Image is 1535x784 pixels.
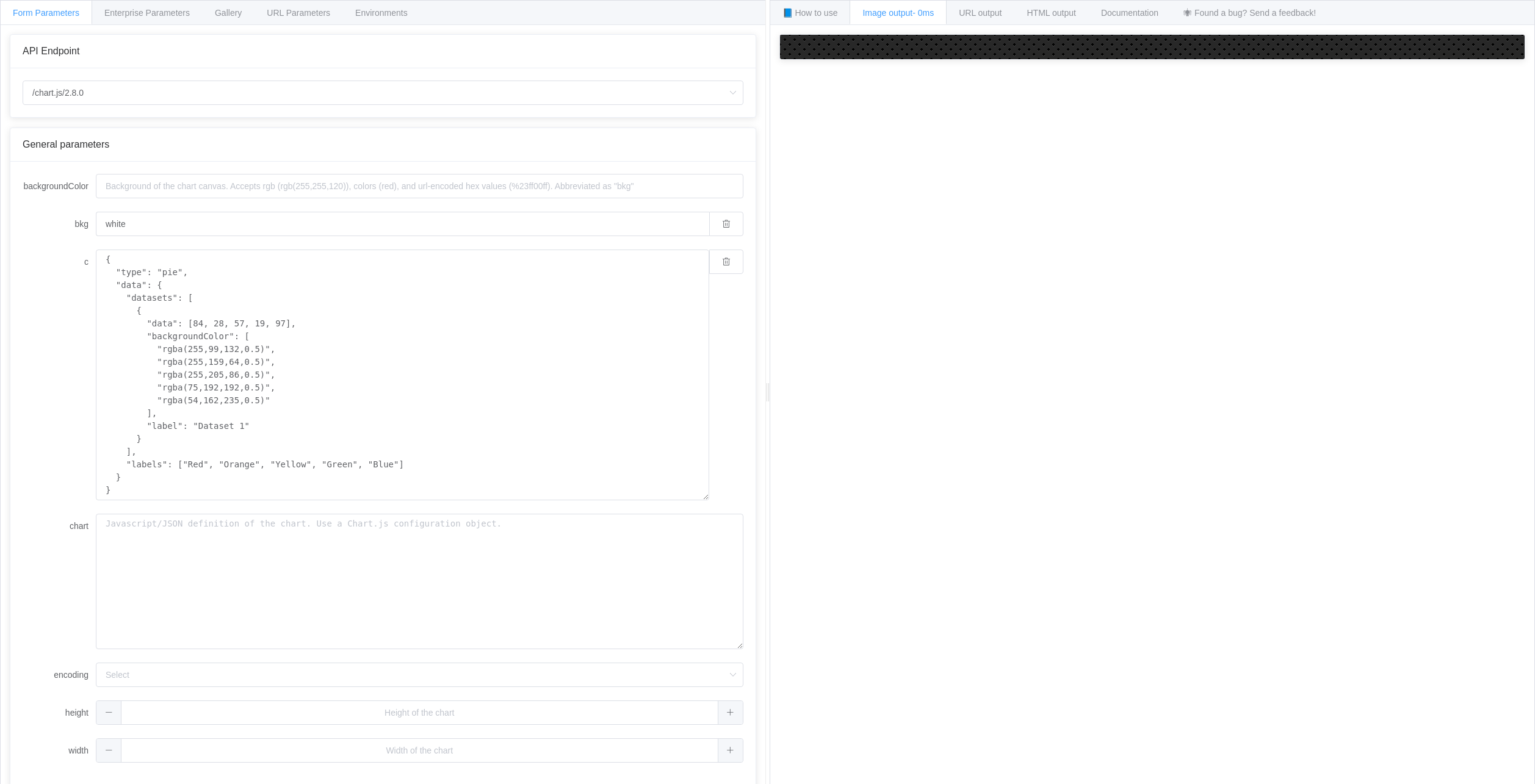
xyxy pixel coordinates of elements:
input: Select [23,81,743,105]
span: HTML output [1027,8,1075,18]
span: 📘 How to use [782,8,838,18]
input: Background of the chart canvas. Accepts rgb (rgb(255,255,120)), colors (red), and url-encoded hex... [96,212,709,236]
label: bkg [23,212,96,236]
input: Width of the chart [96,738,743,763]
label: chart [23,514,96,538]
input: Background of the chart canvas. Accepts rgb (rgb(255,255,120)), colors (red), and url-encoded hex... [96,174,743,198]
span: 🕷 Found a bug? Send a feedback! [1183,8,1316,18]
input: Select [96,663,743,687]
label: backgroundColor [23,174,96,198]
span: URL output [959,8,1002,18]
input: Height of the chart [96,700,743,725]
span: Form Parameters [13,8,79,18]
label: encoding [23,663,96,687]
span: API Endpoint [23,46,79,56]
label: height [23,700,96,725]
span: Image output [862,8,934,18]
span: Enterprise Parameters [104,8,190,18]
label: width [23,738,96,763]
span: Gallery [215,8,242,18]
label: c [23,250,96,274]
span: - 0ms [912,8,934,18]
span: Environments [355,8,408,18]
span: General parameters [23,139,109,149]
span: Documentation [1101,8,1158,18]
span: URL Parameters [267,8,330,18]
